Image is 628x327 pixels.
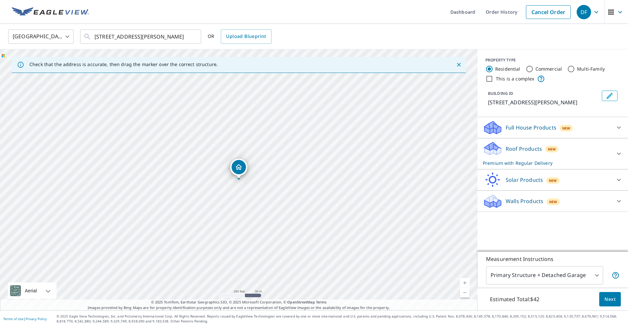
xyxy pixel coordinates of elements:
[3,317,24,321] a: Terms of Use
[483,141,623,166] div: Roof ProductsNewPremium with Regular Delivery
[604,295,616,303] span: Next
[488,91,513,96] p: BUILDING ID
[23,283,39,299] div: Aerial
[3,317,47,321] p: |
[316,300,327,304] a: Terms
[287,300,315,304] a: OpenStreetMap
[599,292,621,307] button: Next
[26,317,47,321] a: Privacy Policy
[29,61,218,67] p: Check that the address is accurate, then drag the marker over the correct structure.
[506,124,556,131] p: Full House Products
[483,172,623,188] div: Solar ProductsNew
[208,29,271,44] div: OR
[455,60,463,69] button: Close
[485,292,545,306] p: Estimated Total: $42
[483,160,611,166] p: Premium with Regular Delivery
[535,66,562,72] label: Commercial
[8,283,57,299] div: Aerial
[486,266,603,284] div: Primary Structure + Detached Garage
[495,66,520,72] label: Residential
[526,5,571,19] a: Cancel Order
[460,288,470,298] a: Current Level 17, Zoom Out
[230,159,247,179] div: Dropped pin, building 1, Residential property, 2936 Hamilton Sq Decatur, GA 30033
[549,199,557,204] span: New
[549,178,557,183] span: New
[612,271,619,279] span: Your report will include the primary structure and a detached garage if one exists.
[506,197,543,205] p: Walls Products
[562,126,570,131] span: New
[483,120,623,135] div: Full House ProductsNew
[483,193,623,209] div: Walls ProductsNew
[496,76,534,82] label: This is a complex
[57,314,625,324] p: © 2025 Eagle View Technologies, Inc. and Pictometry International Corp. All Rights Reserved. Repo...
[485,57,620,63] div: PROPERTY TYPE
[488,98,599,106] p: [STREET_ADDRESS][PERSON_NAME]
[577,5,591,19] div: DF
[460,278,470,288] a: Current Level 17, Zoom In
[151,300,327,305] span: © 2025 TomTom, Earthstar Geographics SIO, © 2025 Microsoft Corporation, ©
[95,27,188,46] input: Search by address or latitude-longitude
[12,7,89,17] img: EV Logo
[506,176,543,184] p: Solar Products
[602,91,618,101] button: Edit building 1
[577,66,605,72] label: Multi-Family
[226,32,266,41] span: Upload Blueprint
[221,29,271,44] a: Upload Blueprint
[506,145,542,153] p: Roof Products
[548,146,556,152] span: New
[486,255,619,263] p: Measurement Instructions
[8,27,74,46] div: [GEOGRAPHIC_DATA]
